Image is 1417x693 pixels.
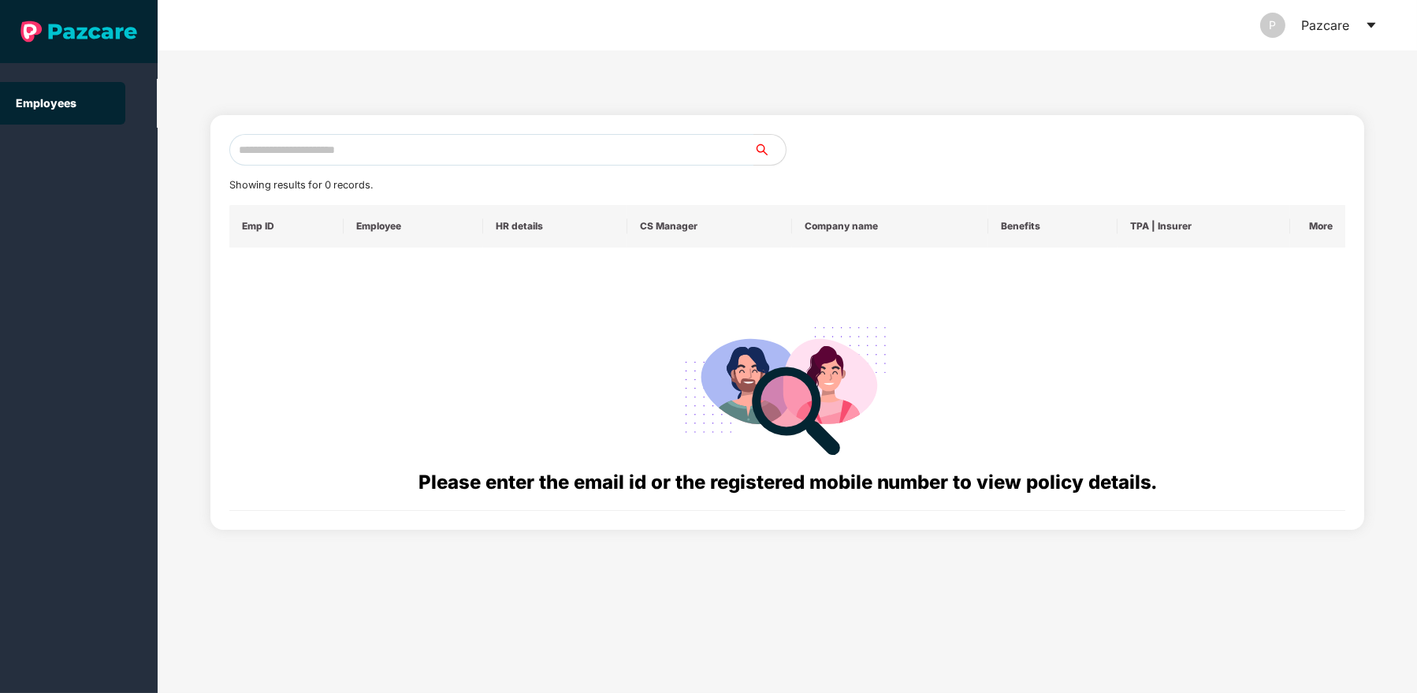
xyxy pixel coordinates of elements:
[1118,205,1290,248] th: TPA | Insurer
[483,205,627,248] th: HR details
[229,179,373,191] span: Showing results for 0 records.
[418,471,1157,494] span: Please enter the email id or the registered mobile number to view policy details.
[229,205,344,248] th: Emp ID
[792,205,988,248] th: Company name
[988,205,1117,248] th: Benefits
[753,134,787,166] button: search
[627,205,792,248] th: CS Manager
[1365,19,1378,32] span: caret-down
[1270,13,1277,38] span: P
[16,96,76,110] a: Employees
[674,307,901,468] img: svg+xml;base64,PHN2ZyB4bWxucz0iaHR0cDovL3d3dy53My5vcmcvMjAwMC9zdmciIHdpZHRoPSIyODgiIGhlaWdodD0iMj...
[344,205,483,248] th: Employee
[1290,205,1346,248] th: More
[753,143,786,156] span: search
